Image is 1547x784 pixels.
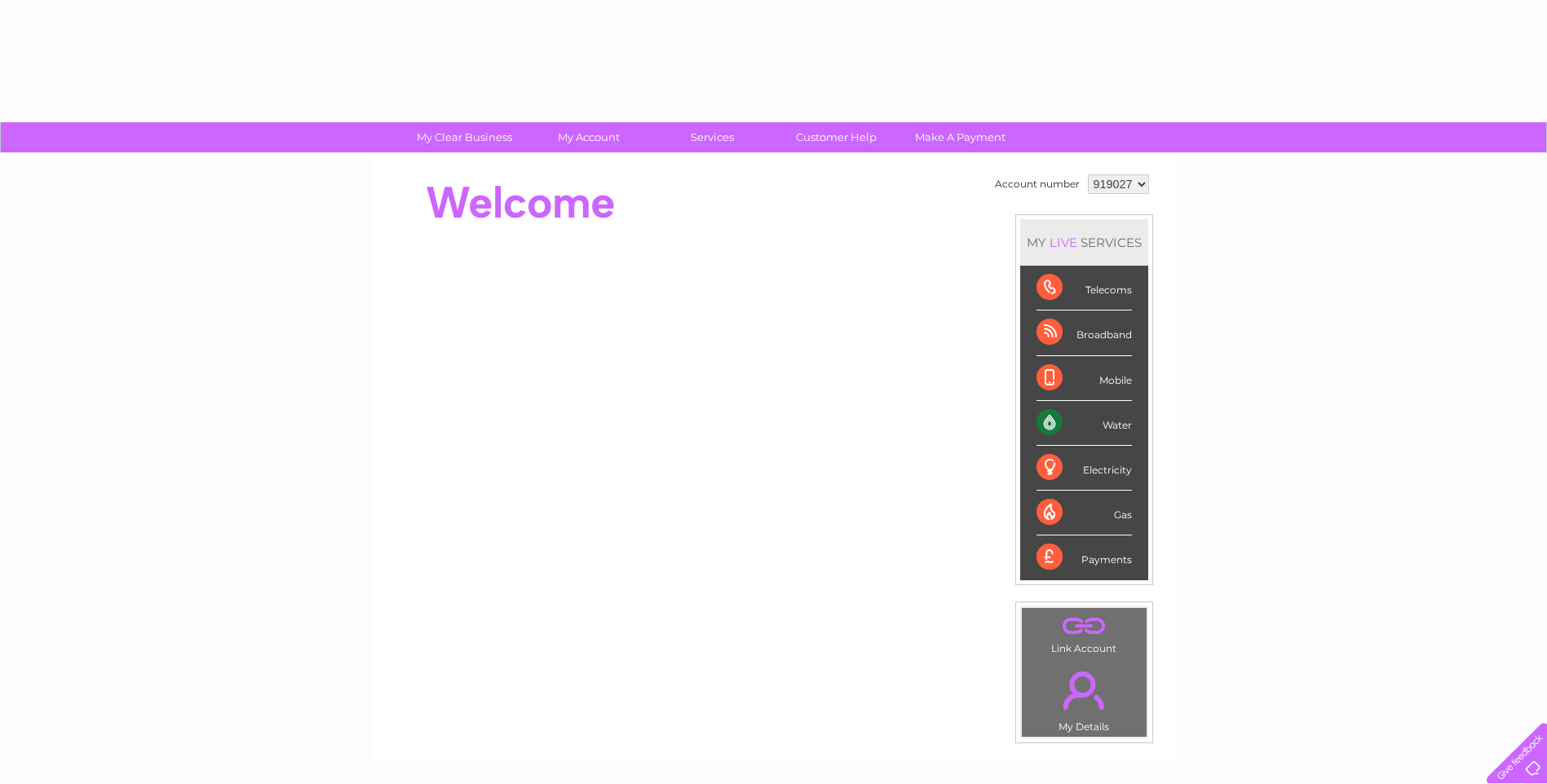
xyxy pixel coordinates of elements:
a: . [1026,662,1143,719]
div: Gas [1036,491,1132,535]
a: My Clear Business [397,122,532,152]
a: . [1026,612,1143,641]
div: Electricity [1036,446,1132,491]
a: My Account [521,122,656,152]
a: Services [645,122,780,152]
a: Make A Payment [893,122,1028,152]
td: Link Account [1021,607,1147,658]
a: Customer Help [769,122,904,152]
div: Mobile [1036,356,1132,401]
td: Account number [991,170,1084,198]
div: Payments [1036,535,1132,579]
div: LIVE [1046,235,1081,250]
div: Water [1036,401,1132,446]
td: My Details [1021,658,1147,738]
div: Broadband [1036,311,1132,355]
div: Telecoms [1036,266,1132,311]
div: MY SERVICES [1020,219,1148,266]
